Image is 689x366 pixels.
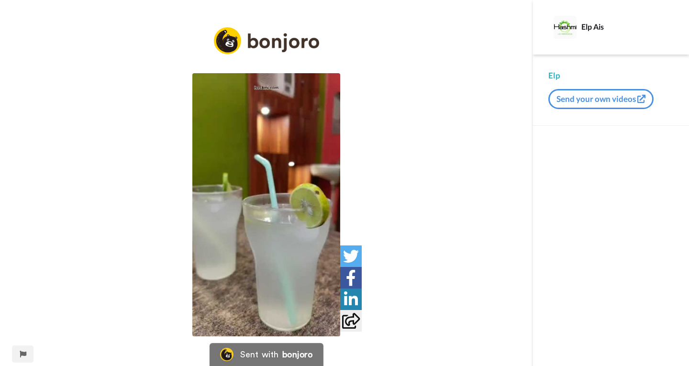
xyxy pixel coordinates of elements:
[214,27,319,55] img: logo_full.png
[210,343,323,366] a: Bonjoro LogoSent withbonjoro
[240,350,278,359] div: Sent with
[220,348,233,361] img: Bonjoro Logo
[548,70,674,81] div: Elp
[554,16,577,39] img: Profile Image
[192,73,340,336] img: 4ff69512-dbc3-4d9f-b25c-37b1c333a9e6_thumbnail_source_1709883012.jpg
[581,22,673,31] div: Elp Ais
[548,89,654,109] button: Send your own videos
[282,350,313,359] div: bonjoro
